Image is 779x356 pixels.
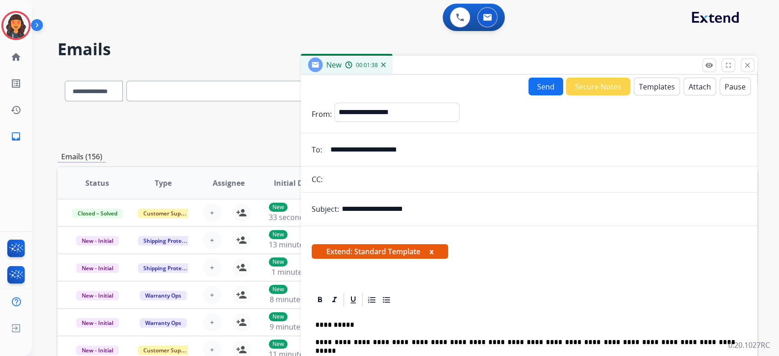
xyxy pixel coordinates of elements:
span: Assignee [213,178,245,188]
span: New - Initial [76,263,119,273]
span: Status [85,178,109,188]
span: New - Initial [76,291,119,300]
span: Initial Date [273,178,314,188]
span: + [210,289,214,300]
mat-icon: person_add [236,262,247,273]
mat-icon: remove_red_eye [705,61,713,69]
span: + [210,317,214,328]
button: + [203,258,221,277]
span: New - Initial [76,346,119,355]
mat-icon: close [743,61,752,69]
mat-icon: fullscreen [724,61,732,69]
p: From: [312,109,332,120]
div: Italic [328,293,341,307]
mat-icon: inbox [10,131,21,142]
mat-icon: person_add [236,317,247,328]
span: New - Initial [76,236,119,246]
span: 33 seconds ago [269,212,322,222]
p: 0.20.1027RC [728,340,770,351]
span: Type [155,178,172,188]
button: + [203,231,221,249]
div: Underline [346,293,360,307]
span: + [210,207,214,218]
button: Secure Notes [566,78,630,95]
p: CC: [312,174,323,185]
span: Warranty Ops [140,318,187,328]
mat-icon: home [10,52,21,63]
span: + [210,262,214,273]
span: + [210,344,214,355]
button: + [203,313,221,331]
span: 00:01:38 [356,62,378,69]
span: Extend: Standard Template [312,244,448,259]
mat-icon: history [10,105,21,115]
span: Warranty Ops [140,291,187,300]
span: Closed – Solved [72,209,123,218]
button: Templates [634,78,680,95]
p: New [269,257,288,267]
button: + [203,204,221,222]
span: 1 minute ago [272,267,317,277]
button: Pause [720,78,751,95]
p: Emails (156) [58,151,106,162]
span: 9 minutes ago [270,322,319,332]
button: x [429,246,434,257]
span: 8 minutes ago [270,294,319,304]
span: + [210,235,214,246]
span: Shipping Protection [138,236,200,246]
div: Bold [313,293,327,307]
p: To: [312,144,322,155]
mat-icon: person_add [236,289,247,300]
button: Attach [684,78,716,95]
p: New [269,312,288,321]
span: 13 minutes ago [269,240,322,250]
span: Customer Support [138,346,197,355]
p: New [269,203,288,212]
mat-icon: person_add [236,344,247,355]
span: New - Initial [76,318,119,328]
button: Send [528,78,563,95]
p: Subject: [312,204,339,215]
mat-icon: person_add [236,235,247,246]
img: avatar [3,13,29,38]
h2: Emails [58,40,757,58]
span: Customer Support [138,209,197,218]
mat-icon: person_add [236,207,247,218]
div: Bullet List [380,293,393,307]
p: New [269,285,288,294]
mat-icon: list_alt [10,78,21,89]
p: New [269,340,288,349]
div: Ordered List [365,293,379,307]
p: New [269,230,288,239]
span: New [326,60,341,70]
span: Shipping Protection [138,263,200,273]
button: + [203,286,221,304]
